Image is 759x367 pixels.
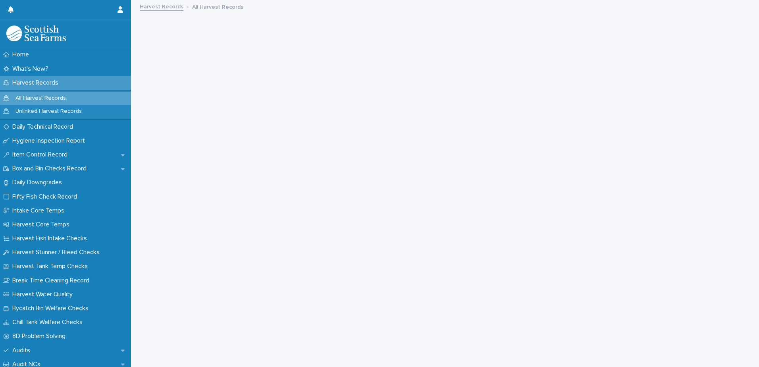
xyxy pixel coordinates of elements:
p: Bycatch Bin Welfare Checks [9,305,95,312]
p: Hygiene Inspection Report [9,137,91,145]
p: Harvest Tank Temp Checks [9,263,94,270]
p: Item Control Record [9,151,74,158]
p: Harvest Stunner / Bleed Checks [9,249,106,256]
p: Home [9,51,35,58]
p: 8D Problem Solving [9,332,72,340]
p: Break Time Cleaning Record [9,277,96,284]
p: All Harvest Records [192,2,243,11]
p: Unlinked Harvest Records [9,108,88,115]
p: Intake Core Temps [9,207,71,214]
p: Harvest Core Temps [9,221,76,228]
p: Harvest Water Quality [9,291,79,298]
p: Daily Technical Record [9,123,79,131]
p: Audits [9,347,37,354]
p: Harvest Fish Intake Checks [9,235,93,242]
a: Harvest Records [140,2,183,11]
img: mMrefqRFQpe26GRNOUkG [6,25,66,41]
p: All Harvest Records [9,95,72,102]
p: Harvest Records [9,79,65,87]
p: Daily Downgrades [9,179,68,186]
p: Chill Tank Welfare Checks [9,319,89,326]
p: Fifty Fish Check Record [9,193,83,201]
p: What's New? [9,65,55,73]
p: Box and Bin Checks Record [9,165,93,172]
